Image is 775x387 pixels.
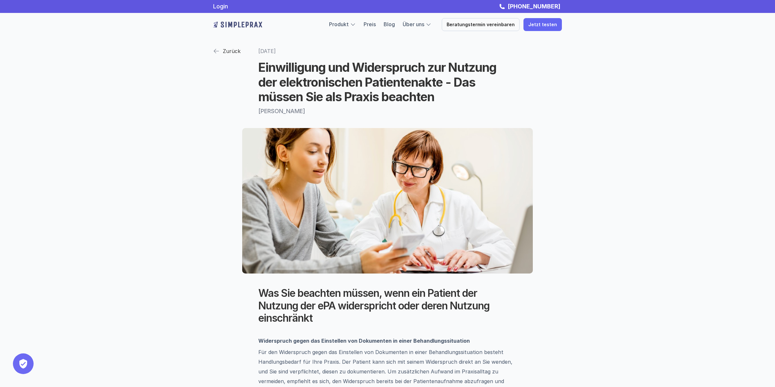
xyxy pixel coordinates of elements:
h2: Was Sie beachten müssen, wenn ein Patient der Nutzung der ePA widerspricht oder deren Nutzung ein... [258,287,517,324]
a: Beratungstermin vereinbaren [442,18,520,31]
a: Über uns [403,21,424,27]
a: Login [213,3,228,10]
p: [DATE] [258,45,517,57]
a: Produkt [329,21,349,27]
strong: [PHONE_NUMBER] [508,3,560,10]
a: Jetzt testen [523,18,562,31]
p: Zurück [223,46,241,56]
a: [PHONE_NUMBER] [506,3,562,10]
strong: Widerspruch gegen das Einstellen von Dokumenten in einer Behandlungssituation [258,338,470,344]
a: Preis [364,21,376,27]
p: Beratungstermin vereinbaren [447,22,515,27]
img: Elektronische Patientenakte [242,128,533,274]
a: Zurück [213,45,241,57]
p: Jetzt testen [528,22,557,27]
a: Blog [384,21,395,27]
h1: Einwilligung und Widerspruch zur Nutzung der elektronischen Patientenakte - Das müssen Sie als Pr... [258,60,517,104]
p: [PERSON_NAME] [258,108,517,115]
